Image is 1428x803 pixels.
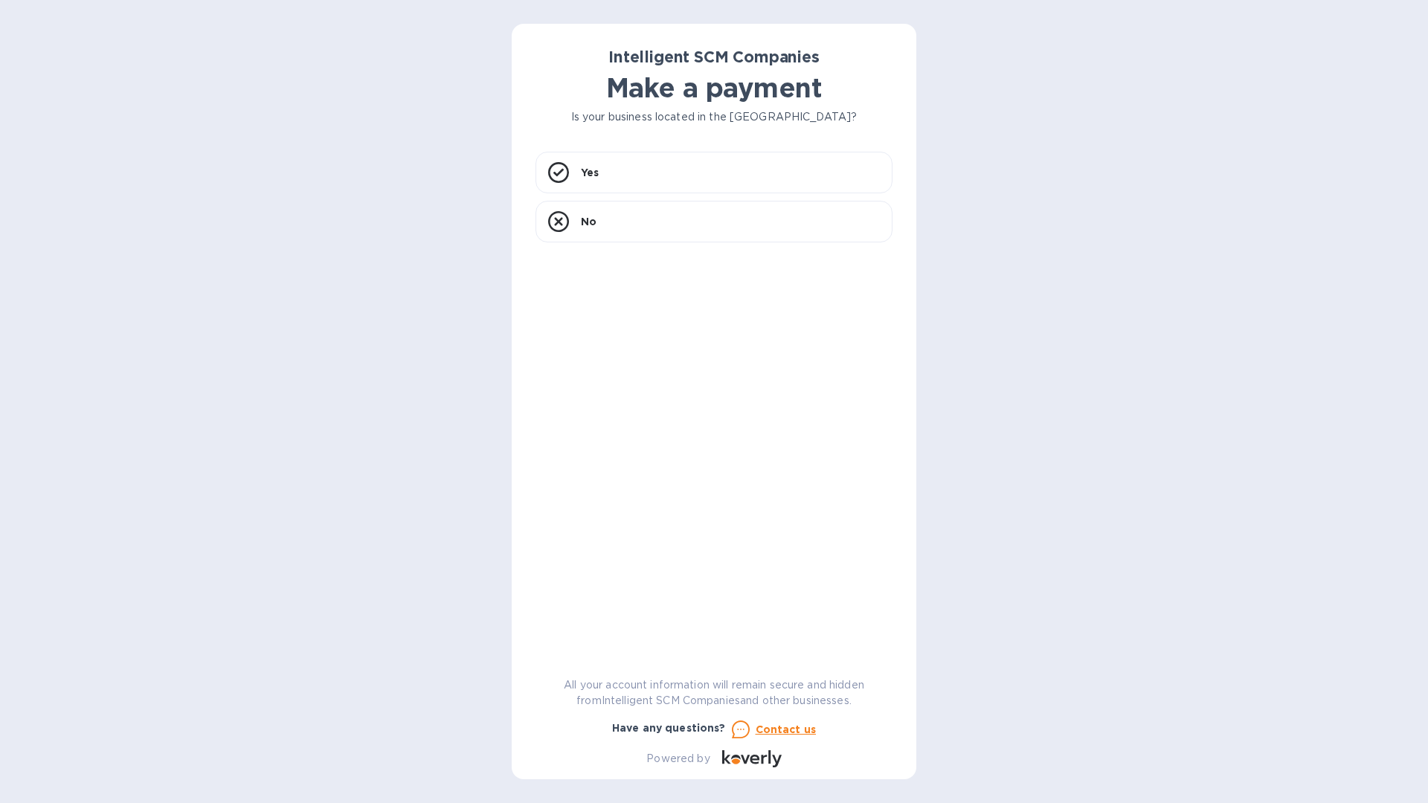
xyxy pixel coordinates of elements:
p: Powered by [646,751,710,767]
p: All your account information will remain secure and hidden from Intelligent SCM Companies and oth... [535,677,892,709]
h1: Make a payment [535,72,892,103]
b: Intelligent SCM Companies [608,48,820,66]
p: No [581,214,596,229]
p: Yes [581,165,599,180]
b: Have any questions? [612,722,726,734]
p: Is your business located in the [GEOGRAPHIC_DATA]? [535,109,892,125]
u: Contact us [756,723,817,735]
